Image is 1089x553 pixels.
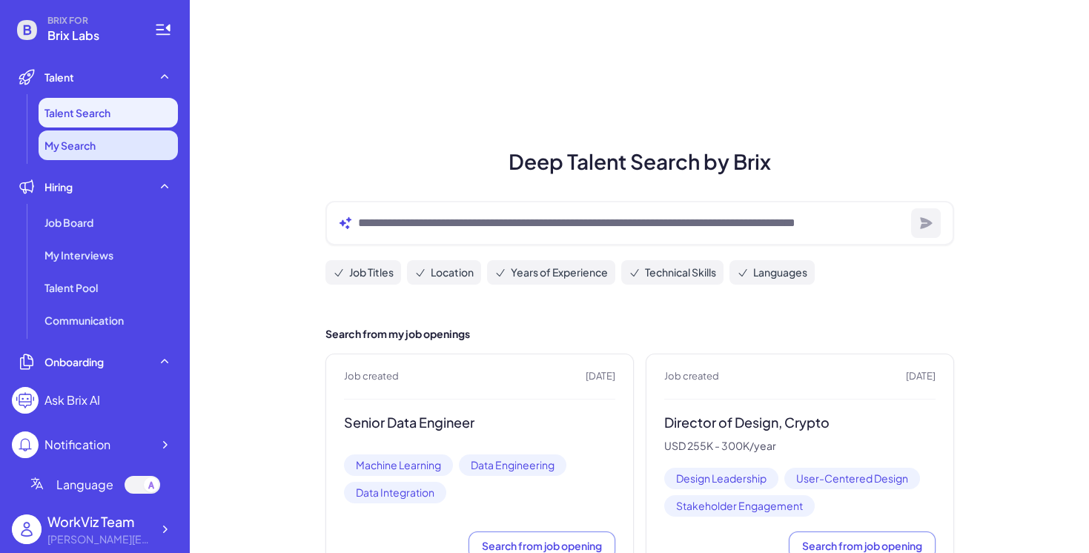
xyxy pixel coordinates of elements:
[906,369,936,384] span: [DATE]
[586,369,615,384] span: [DATE]
[44,354,104,369] span: Onboarding
[44,138,96,153] span: My Search
[44,105,110,120] span: Talent Search
[47,532,151,547] div: alex@joinbrix.com
[44,391,100,409] div: Ask Brix AI
[349,265,394,280] span: Job Titles
[44,313,124,328] span: Communication
[482,539,602,552] span: Search from job opening
[664,495,815,517] span: Stakeholder Engagement
[44,248,113,262] span: My Interviews
[344,369,399,384] span: Job created
[308,146,972,177] h1: Deep Talent Search by Brix
[12,514,42,544] img: user_logo.png
[664,414,936,431] h3: Director of Design, Crypto
[664,468,778,489] span: Design Leadership
[56,476,113,494] span: Language
[645,265,716,280] span: Technical Skills
[44,179,73,194] span: Hiring
[802,539,922,552] span: Search from job opening
[664,440,936,453] p: USD 255K - 300K/year
[47,511,151,532] div: WorkViz Team
[344,482,446,503] span: Data Integration
[44,70,74,85] span: Talent
[47,27,136,44] span: Brix Labs
[753,265,807,280] span: Languages
[344,414,615,431] h3: Senior Data Engineer
[344,454,453,476] span: Machine Learning
[44,280,98,295] span: Talent Pool
[784,468,920,489] span: User-Centered Design
[431,265,474,280] span: Location
[664,369,719,384] span: Job created
[47,15,136,27] span: BRIX FOR
[44,436,110,454] div: Notification
[511,265,608,280] span: Years of Experience
[459,454,566,476] span: Data Engineering
[325,326,954,342] h2: Search from my job openings
[44,215,93,230] span: Job Board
